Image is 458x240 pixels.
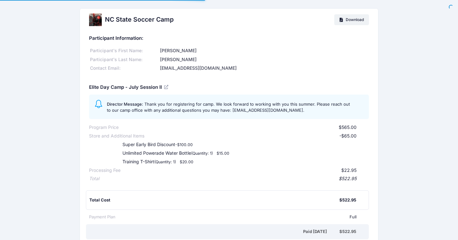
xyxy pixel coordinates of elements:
div: Store and Additional Items [89,133,144,139]
div: [EMAIL_ADDRESS][DOMAIN_NAME] [159,65,369,72]
div: Full [115,214,357,220]
div: $522.95 [99,175,357,182]
span: Download [346,17,364,22]
small: (Quantity: 1) [154,159,176,164]
div: Contact Email: [89,65,159,72]
div: Training T-Shirt [110,159,277,165]
div: -$65.00 [144,133,357,139]
div: Program Price [89,124,119,131]
h5: Elite Day Camp - July Session II [89,85,169,90]
div: Processing Fee [89,167,121,174]
div: Participant's Last Name: [89,56,159,63]
div: Unlimited Powerade Water Bottle [110,150,277,157]
div: [PERSON_NAME] [159,47,369,54]
small: $20.00 [180,159,193,164]
div: Total Cost [89,197,339,203]
div: [PERSON_NAME] [159,56,369,63]
a: Download [334,14,369,25]
div: $22.95 [121,167,357,174]
small: $15.00 [217,151,229,156]
h2: NC State Soccer Camp [105,16,174,23]
div: Payment Plan [89,214,115,220]
div: Super Early Bird Discount [110,141,277,148]
div: Paid [DATE] [90,229,339,235]
div: $522.95 [339,229,356,235]
div: $522.95 [339,197,356,203]
span: Thank you for registering for camp. We look forward to working with you this summer. Please reach... [107,102,350,113]
div: Total [89,175,99,182]
span: $565.00 [339,124,357,130]
h5: Participant Information: [89,36,369,41]
small: -$100.00 [175,142,193,147]
a: View Registration Details [164,84,169,90]
div: Participant's First Name: [89,47,159,54]
small: (Quantity: 1) [191,151,213,156]
span: Director Message: [107,102,143,107]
